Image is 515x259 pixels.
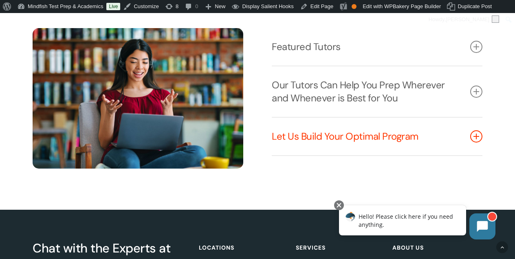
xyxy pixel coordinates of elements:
a: Let Us Build Your Optimal Program [272,118,482,155]
a: Live [106,3,120,10]
span: [PERSON_NAME] [446,16,489,22]
h4: Services [296,240,383,255]
img: Online Tutoring 7 [33,28,243,169]
a: Our Tutors Can Help You Prep Wherever and Whenever is Best for You [272,66,482,117]
div: OK [352,4,357,9]
a: Featured Tutors [272,28,482,66]
iframe: Chatbot [330,199,504,248]
h4: Locations [199,240,286,255]
a: Howdy, [426,13,502,26]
